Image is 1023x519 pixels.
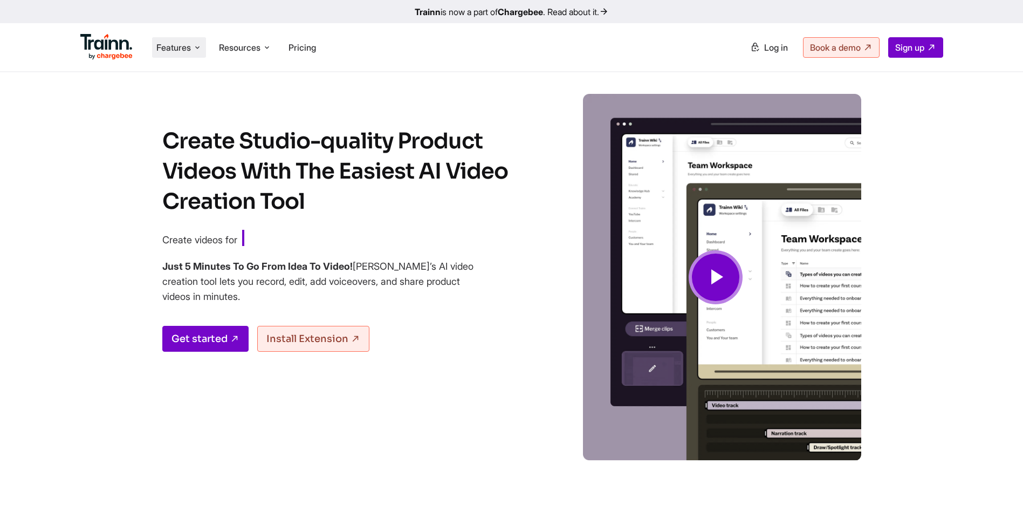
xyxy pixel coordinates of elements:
[744,38,794,57] a: Log in
[242,230,378,248] span: Product Tutorials
[570,94,861,461] img: Video creation | Trainn
[162,259,475,304] h4: [PERSON_NAME]’s AI video creation tool lets you record, edit, add voiceovers, and share product v...
[162,326,249,352] a: Get started
[810,42,861,53] span: Book a demo
[803,37,880,58] a: Book a demo
[156,42,191,53] span: Features
[895,42,924,53] span: Sign up
[162,126,529,217] h1: Create Studio-quality Product Videos With The Easiest AI Video Creation Tool
[888,37,943,58] a: Sign up
[257,326,369,352] a: Install Extension
[162,261,353,272] b: Just 5 Minutes To Go From Idea To Video!
[764,42,788,53] span: Log in
[969,467,1023,519] iframe: Chat Widget
[498,6,543,17] b: Chargebee
[219,42,260,53] span: Resources
[415,6,441,17] b: Trainn
[80,34,133,60] img: Trainn Logo
[289,42,316,53] a: Pricing
[162,234,237,245] span: Create videos for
